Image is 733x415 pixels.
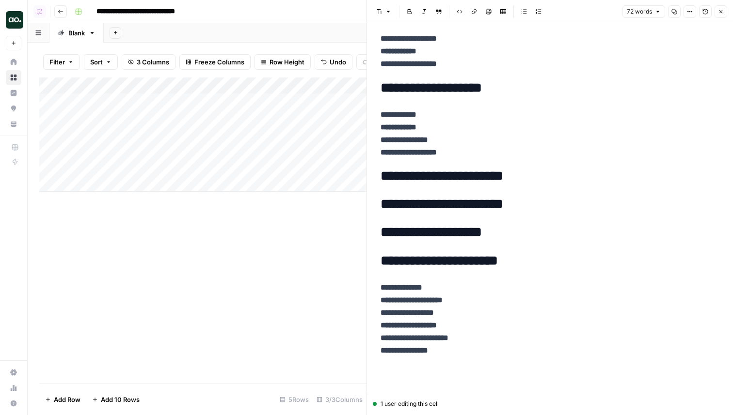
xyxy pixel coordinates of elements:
button: Sort [84,54,118,70]
button: Undo [315,54,352,70]
a: Insights [6,85,21,101]
span: Freeze Columns [194,57,244,67]
span: Filter [49,57,65,67]
a: Usage [6,380,21,396]
button: 72 words [622,5,665,18]
button: 3 Columns [122,54,175,70]
span: Row Height [270,57,304,67]
a: Settings [6,365,21,380]
div: 1 user editing this cell [373,400,727,408]
span: 72 words [627,7,652,16]
a: Your Data [6,116,21,132]
a: Opportunities [6,101,21,116]
span: Undo [330,57,346,67]
span: 3 Columns [137,57,169,67]
button: Row Height [255,54,311,70]
div: 3/3 Columns [313,392,366,407]
span: Add Row [54,395,80,404]
a: Home [6,54,21,70]
button: Add 10 Rows [86,392,145,407]
button: Workspace: AirOps Builders [6,8,21,32]
button: Add Row [39,392,86,407]
a: Blank [49,23,104,43]
a: Browse [6,70,21,85]
img: AirOps Builders Logo [6,11,23,29]
span: Sort [90,57,103,67]
span: Add 10 Rows [101,395,140,404]
button: Filter [43,54,80,70]
button: Help + Support [6,396,21,411]
div: Blank [68,28,85,38]
button: Freeze Columns [179,54,251,70]
div: 5 Rows [276,392,313,407]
